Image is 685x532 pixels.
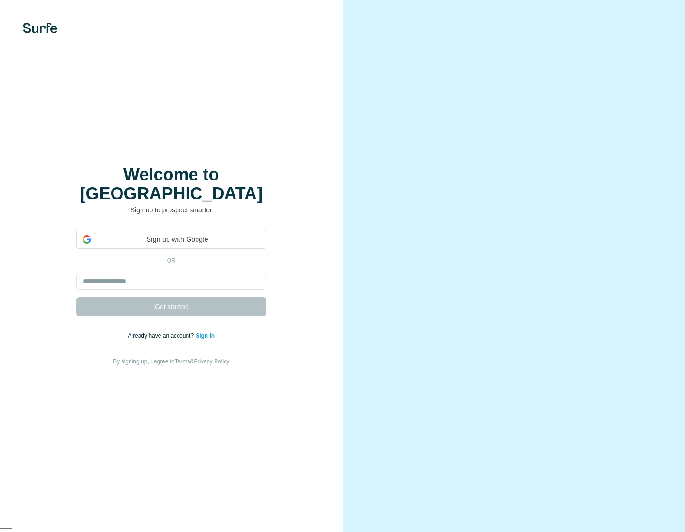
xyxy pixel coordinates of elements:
p: Sign up to prospect smarter [76,205,266,215]
span: By signing up, I agree to & [113,358,229,365]
div: Sign up with Google [76,230,266,249]
span: Already have an account? [128,332,196,339]
a: Sign in [196,332,215,339]
h1: Welcome to [GEOGRAPHIC_DATA] [76,165,266,203]
a: Privacy Policy [194,358,229,365]
span: Sign up with Google [95,235,260,245]
a: Terms [175,358,190,365]
p: or [156,256,187,265]
img: Surfe's logo [23,23,57,33]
